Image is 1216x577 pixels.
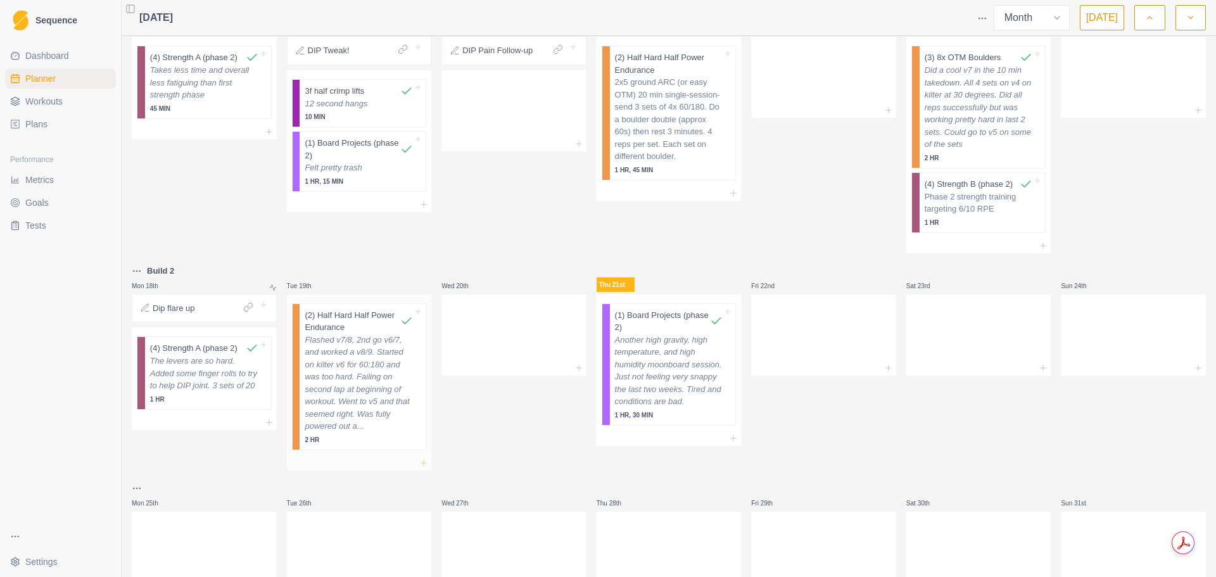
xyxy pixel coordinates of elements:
[602,46,737,181] div: (2) Half Hard Half Power Endurance2x5 ground ARC (or easy OTM) 20 min single-session-send 3 sets ...
[305,98,413,110] p: 12 second hangs
[5,193,116,213] a: Goals
[5,149,116,170] div: Performance
[153,302,194,315] p: Dip flare up
[462,44,533,57] p: DIP Pain Follow-up
[292,131,427,192] div: (1) Board Projects (phase 2)Felt pretty trash1 HR, 15 MIN
[925,191,1033,215] p: Phase 2 strength training targeting 6/10 RPE
[906,281,944,291] p: Sat 23rd
[25,118,47,130] span: Plans
[5,5,116,35] a: LogoSequence
[751,281,789,291] p: Fri 22nd
[13,10,28,31] img: Logo
[150,104,258,113] p: 45 MIN
[615,76,723,163] p: 2x5 ground ARC (or easy OTM) 20 min single-session-send 3 sets of 4x 60/180. Do a boulder double ...
[305,309,400,334] p: (2) Half Hard Half Power Endurance
[5,170,116,190] a: Metrics
[287,498,325,508] p: Tue 26th
[906,498,944,508] p: Sat 30th
[5,91,116,111] a: Workouts
[441,36,586,65] div: DIP Pain Follow-up
[911,46,1046,168] div: (3) 8x OTM BouldersDid a cool v7 in the 10 min takedown. All 4 sets on v4 on kilter at 30 degrees...
[751,498,789,508] p: Fri 29th
[147,265,174,277] p: Build 2
[150,395,258,404] p: 1 HR
[925,64,1033,151] p: Did a cool v7 in the 10 min takedown. All 4 sets on v4 on kilter at 30 degrees. Did all reps succ...
[1061,281,1099,291] p: Sun 24th
[602,303,737,426] div: (1) Board Projects (phase 2)Another high gravity, high temperature, and high humidity moonboard s...
[597,498,635,508] p: Thu 28th
[305,435,413,445] p: 2 HR
[305,112,413,122] p: 10 MIN
[25,219,46,232] span: Tests
[150,51,237,64] p: (4) Strength A (phase 2)
[35,16,77,25] span: Sequence
[287,36,432,65] div: DIP Tweak!
[137,336,272,410] div: (4) Strength A (phase 2)The levers are so hard. Added some finger rolls to try to help DIP joint....
[25,196,49,209] span: Goals
[5,552,116,572] button: Settings
[308,44,350,57] p: DIP Tweak!
[137,46,272,119] div: (4) Strength A (phase 2)Takes less time and overall less fatiguing than first strength phase45 MIN
[925,178,1013,191] p: (4) Strength B (phase 2)
[132,294,277,323] div: Dip flare up
[925,218,1033,227] p: 1 HR
[597,277,635,292] p: Thu 21st
[305,137,400,162] p: (1) Board Projects (phase 2)
[150,355,258,392] p: The levers are so hard. Added some finger rolls to try to help DIP joint. 3 sets of 20
[925,153,1033,163] p: 2 HR
[305,177,413,186] p: 1 HR, 15 MIN
[615,309,711,334] p: (1) Board Projects (phase 2)
[292,79,427,128] div: 3f half crimp lifts12 second hangs10 MIN
[25,174,54,186] span: Metrics
[5,68,116,89] a: Planner
[292,303,427,450] div: (2) Half Hard Half Power EnduranceFlashed v7/8, 2nd go v6/7, and worked a v8/9. Started on kilter...
[5,114,116,134] a: Plans
[615,165,723,175] p: 1 HR, 45 MIN
[615,410,723,420] p: 1 HR, 30 MIN
[287,281,325,291] p: Tue 19th
[132,498,170,508] p: Mon 25th
[615,51,723,76] p: (2) Half Hard Half Power Endurance
[911,172,1046,233] div: (4) Strength B (phase 2)Phase 2 strength training targeting 6/10 RPE1 HR
[25,72,56,85] span: Planner
[139,10,173,25] span: [DATE]
[305,334,413,433] p: Flashed v7/8, 2nd go v6/7, and worked a v8/9. Started on kilter v6 for 60:180 and was too hard. F...
[25,95,63,108] span: Workouts
[150,342,237,355] p: (4) Strength A (phase 2)
[925,51,1001,64] p: (3) 8x OTM Boulders
[25,49,69,62] span: Dashboard
[305,85,364,98] p: 3f half crimp lifts
[441,281,479,291] p: Wed 20th
[1061,498,1099,508] p: Sun 31st
[305,162,413,174] p: Felt pretty trash
[150,64,258,101] p: Takes less time and overall less fatiguing than first strength phase
[1080,5,1124,30] button: [DATE]
[615,334,723,408] p: Another high gravity, high temperature, and high humidity moonboard session. Just not feeling ver...
[5,46,116,66] a: Dashboard
[5,215,116,236] a: Tests
[132,281,170,291] p: Mon 18th
[441,498,479,508] p: Wed 27th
